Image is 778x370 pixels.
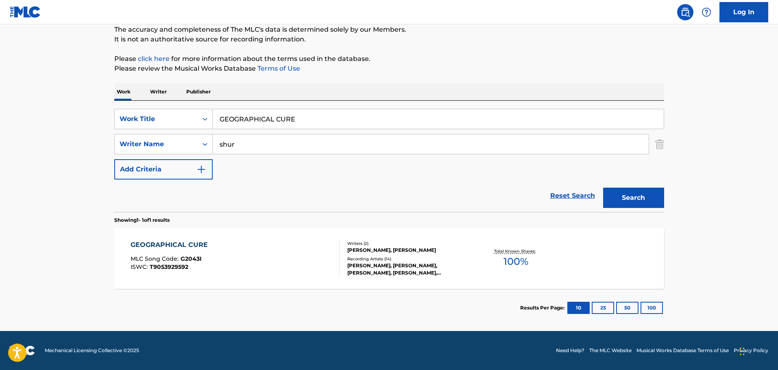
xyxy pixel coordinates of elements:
div: Work Title [120,114,193,124]
span: ISWC : [131,263,150,270]
p: Work [114,83,133,100]
button: 100 [641,302,663,314]
div: Help [698,4,715,20]
p: Showing 1 - 1 of 1 results [114,216,170,224]
a: Log In [719,2,768,22]
div: Writers ( 2 ) [347,240,470,247]
p: Please review the Musical Works Database [114,64,664,74]
p: Writer [148,83,169,100]
a: GEOGRAPHICAL CUREMLC Song Code:G2043IISWC:T9053929592Writers (2)[PERSON_NAME], [PERSON_NAME]Recor... [114,228,664,289]
span: 100 % [503,254,528,269]
div: [PERSON_NAME], [PERSON_NAME] [347,247,470,254]
span: G2043I [181,255,202,262]
p: The accuracy and completeness of The MLC's data is determined solely by our Members. [114,25,664,35]
button: 50 [616,302,639,314]
button: Add Criteria [114,159,213,180]
button: 10 [567,302,590,314]
iframe: Chat Widget [737,331,778,370]
form: Search Form [114,109,664,212]
div: GEOGRAPHICAL CURE [131,240,212,250]
a: click here [138,55,170,63]
img: search [680,7,690,17]
button: 25 [592,302,614,314]
span: T9053929592 [150,263,188,270]
a: Terms of Use [256,65,300,72]
div: [PERSON_NAME], [PERSON_NAME], [PERSON_NAME], [PERSON_NAME], [PERSON_NAME] [347,262,470,277]
img: logo [10,346,35,355]
span: Mechanical Licensing Collective © 2025 [45,347,139,354]
img: MLC Logo [10,6,41,18]
div: Recording Artists ( 14 ) [347,256,470,262]
a: The MLC Website [589,347,632,354]
p: It is not an authoritative source for recording information. [114,35,664,44]
p: Results Per Page: [520,304,567,312]
a: Reset Search [546,187,599,205]
a: Musical Works Database Terms of Use [636,347,729,354]
img: help [702,7,711,17]
p: Please for more information about the terms used in the database. [114,54,664,64]
div: Drag [740,339,745,364]
img: 9d2ae6d4665cec9f34b9.svg [196,164,206,174]
p: Publisher [184,83,213,100]
span: MLC Song Code : [131,255,181,262]
a: Privacy Policy [734,347,768,354]
a: Need Help? [556,347,584,354]
button: Search [603,188,664,208]
a: Public Search [677,4,693,20]
img: Delete Criterion [655,134,664,154]
div: Writer Name [120,139,193,149]
p: Total Known Shares: [494,248,538,254]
